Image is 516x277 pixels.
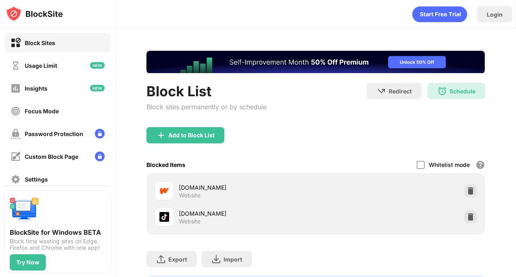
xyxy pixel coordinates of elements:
div: Insights [25,85,47,92]
div: animation [412,6,467,22]
div: Block sites permanently or by schedule [146,103,267,111]
div: Whitelist mode [429,161,470,168]
div: Settings [25,176,48,183]
div: Try Now [16,259,39,266]
div: Redirect [389,88,412,95]
div: Login [487,11,503,18]
div: [DOMAIN_NAME] [179,183,316,192]
img: new-icon.svg [90,85,105,91]
img: new-icon.svg [90,62,105,69]
img: settings-off.svg [11,174,21,184]
img: password-protection-off.svg [11,129,21,139]
div: Focus Mode [25,108,59,115]
div: Add to Block List [168,132,215,138]
div: Export [168,256,187,263]
div: [DOMAIN_NAME] [179,209,316,218]
img: lock-menu.svg [95,129,105,138]
div: Block List [146,83,267,100]
img: focus-off.svg [11,106,21,116]
img: insights-off.svg [11,83,21,93]
iframe: Banner [146,51,485,73]
div: Blocked Items [146,161,185,168]
img: customize-block-page-off.svg [11,151,21,162]
div: Password Protection [25,130,83,137]
div: Block time wasting sites on Edge, Firefox and Chrome with one app! [10,238,105,251]
div: Schedule [449,88,475,95]
img: lock-menu.svg [95,151,105,161]
img: favicons [159,186,169,196]
img: push-desktop.svg [10,196,39,225]
img: block-on.svg [11,38,21,48]
div: Import [224,256,242,263]
div: Block Sites [25,39,55,46]
div: Website [179,218,200,225]
img: logo-blocksite.svg [6,6,63,22]
div: Website [179,192,200,199]
div: BlockSite for Windows BETA [10,228,105,236]
img: time-usage-off.svg [11,61,21,71]
div: Usage Limit [25,62,57,69]
img: favicons [159,212,169,222]
div: Custom Block Page [25,153,78,160]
